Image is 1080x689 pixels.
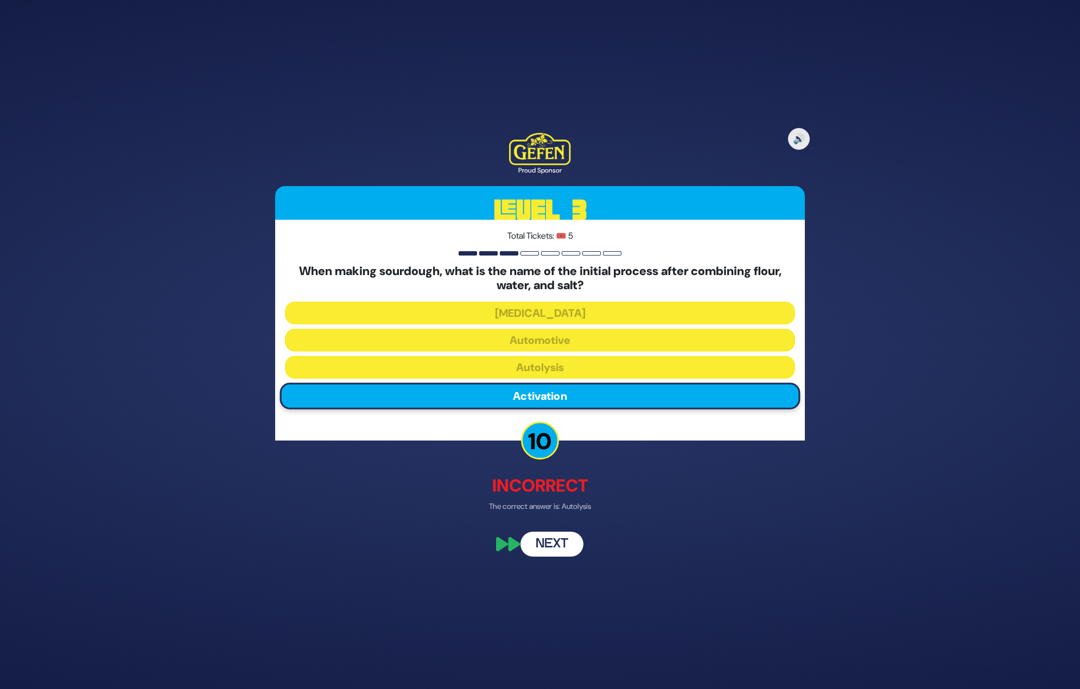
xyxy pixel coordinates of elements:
[285,328,795,351] button: Automotive
[285,264,795,293] h5: When making sourdough, what is the name of the initial process after combining flour, water, and ...
[285,301,795,324] button: [MEDICAL_DATA]
[520,531,583,556] button: Next
[275,500,805,512] p: The correct answer is: Autolysis
[275,472,805,498] p: Incorrect
[509,133,570,165] img: Kedem
[280,382,801,409] button: Activation
[521,421,559,459] p: 10
[285,355,795,378] button: Autolysis
[788,128,810,150] button: 🔊
[275,186,805,235] h3: Level 3
[509,165,570,175] div: Proud Sponsor
[285,229,795,243] p: Total Tickets: 🎟️ 5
